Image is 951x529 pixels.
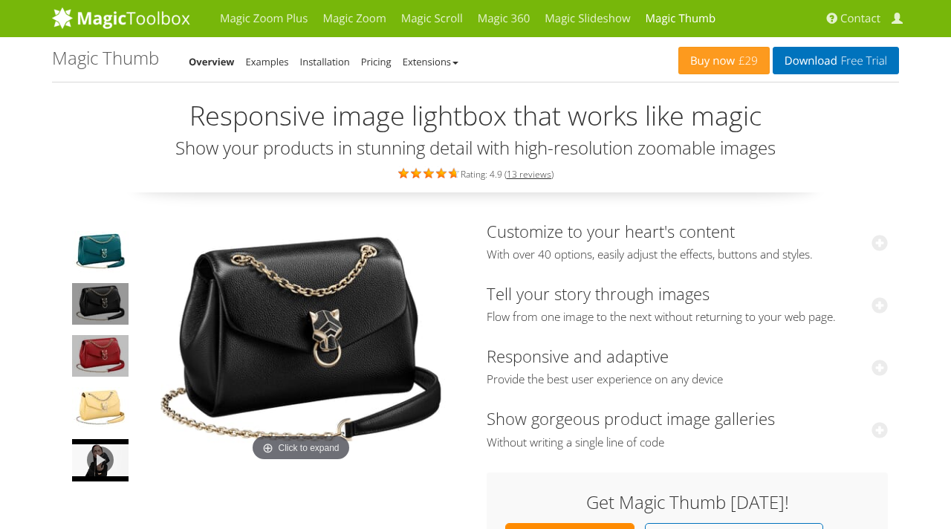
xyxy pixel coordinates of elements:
[735,55,758,67] span: £29
[137,222,464,466] a: Click to expand
[71,334,130,378] a: Magic Thumb is completely responsive, resize your browser window to see it in action
[487,435,888,450] span: Without writing a single line of code
[189,55,235,68] a: Overview
[137,222,464,466] img: cartier-leather-bag-02.jpg
[71,230,130,274] a: Showcase your product images in this sleek javascript lightbox
[487,372,888,387] span: Provide the best user experience on any device
[487,407,888,450] a: Show gorgeous product image galleriesWithout writing a single line of code
[71,386,130,430] a: You can use your keyboard to navigate on a desktop and familiar swipe gestures on a touch enabled...
[71,438,130,483] a: Include videos too! Magic Thumb comes with out-of-the-box support for YouTube, Vimeo and self-hos...
[52,101,899,131] h2: Responsive image lightbox that works like magic
[487,282,888,325] a: Tell your story through imagesFlow from one image to the next without returning to your web page.
[837,55,887,67] span: Free Trial
[52,48,159,68] h1: Magic Thumb
[72,231,129,273] img: JavaScript Lightbox - Magic Thumb Demo image - Cartier Leather Bag 1
[72,335,129,377] img: JavaScript Lightbox - Magic Thumb Demo image - Cartier Leather Bag 3
[678,47,770,74] a: Buy now£29
[72,283,129,325] img: Magic Thumb demo - Cartier bag 2
[507,168,551,181] a: 13 reviews
[487,310,888,325] span: Flow from one image to the next without returning to your web page.
[52,138,899,158] h3: Show your products in stunning detail with high-resolution zoomable images
[246,55,289,68] a: Examples
[840,11,880,26] span: Contact
[52,165,899,181] div: Rating: 4.9 ( )
[502,493,873,512] h3: Get Magic Thumb [DATE]!
[72,387,129,429] img: JavaScript Lightbox - Magic Thumb Demo image - Cartier Leather Bag 4
[773,47,899,74] a: DownloadFree Trial
[487,345,888,387] a: Responsive and adaptiveProvide the best user experience on any device
[487,220,888,262] a: Customize to your heart's contentWith over 40 options, easily adjust the effects, buttons and sty...
[52,7,190,29] img: MagicToolbox.com - Image tools for your website
[72,439,129,481] img: default.jpg
[361,55,392,68] a: Pricing
[403,55,458,68] a: Extensions
[300,55,350,68] a: Installation
[487,247,888,262] span: With over 40 options, easily adjust the effects, buttons and styles.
